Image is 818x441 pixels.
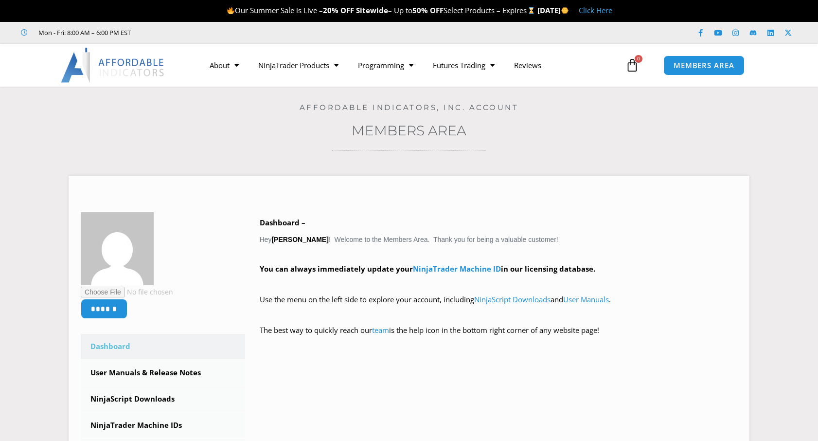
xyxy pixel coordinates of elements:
a: Futures Trading [423,54,504,76]
a: 0 [611,51,654,79]
p: The best way to quickly reach our is the help icon in the bottom right corner of any website page! [260,324,738,351]
span: Our Summer Sale is Live – – Up to Select Products – Expires [227,5,537,15]
img: ⌛ [528,7,535,14]
a: Reviews [504,54,551,76]
strong: 50% OFF [412,5,444,15]
a: Dashboard [81,334,245,359]
a: NinjaScript Downloads [474,294,551,304]
a: NinjaTrader Products [249,54,348,76]
strong: [DATE] [537,5,569,15]
iframe: Customer reviews powered by Trustpilot [144,28,290,37]
a: User Manuals & Release Notes [81,360,245,386]
a: Programming [348,54,423,76]
a: team [372,325,389,335]
b: Dashboard – [260,218,305,227]
a: User Manuals [563,294,609,304]
strong: You can always immediately update your in our licensing database. [260,264,595,274]
img: LogoAI | Affordable Indicators – NinjaTrader [61,48,165,83]
a: Affordable Indicators, Inc. Account [300,103,519,112]
img: 68d544741eaeca62496f7877a72a79563a3c018acc7a62430c104d7069bc94a3 [81,212,154,285]
a: MEMBERS AREA [663,55,745,75]
strong: 20% OFF [323,5,354,15]
span: MEMBERS AREA [674,62,734,69]
strong: Sitewide [356,5,388,15]
a: About [200,54,249,76]
a: Members Area [352,122,466,139]
img: 🔥 [227,7,234,14]
span: 0 [635,55,642,63]
a: NinjaScript Downloads [81,386,245,412]
img: 🌞 [561,7,569,14]
a: NinjaTrader Machine IDs [81,413,245,438]
div: Hey ! Welcome to the Members Area. Thank you for being a valuable customer! [260,216,738,351]
a: Click Here [579,5,612,15]
nav: Menu [200,54,623,76]
span: Mon - Fri: 8:00 AM – 6:00 PM EST [36,27,131,38]
p: Use the menu on the left side to explore your account, including and . [260,293,738,320]
a: NinjaTrader Machine ID [413,264,501,274]
strong: [PERSON_NAME] [271,236,328,243]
